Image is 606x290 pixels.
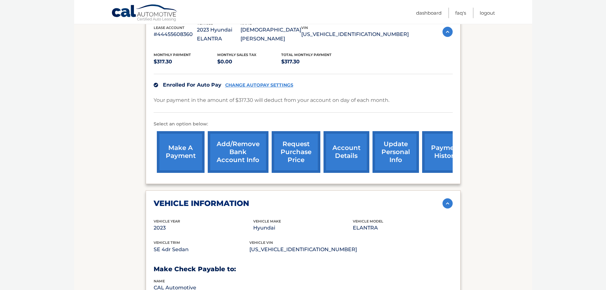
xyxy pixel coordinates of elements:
p: Select an option below: [154,120,453,128]
p: [DEMOGRAPHIC_DATA][PERSON_NAME] [240,25,301,43]
p: Your payment in the amount of $317.30 will deduct from your account on day of each month. [154,96,389,105]
p: $0.00 [217,57,281,66]
span: vehicle model [353,219,383,223]
p: [US_VEHICLE_IDENTIFICATION_NUMBER] [301,30,409,39]
p: #44455608360 [154,30,197,39]
h3: Make Check Payable to: [154,265,453,273]
span: Enrolled For Auto Pay [163,82,221,88]
a: update personal info [373,131,419,173]
p: SE 4dr Sedan [154,245,249,254]
span: Monthly sales Tax [217,53,256,57]
a: request purchase price [272,131,320,173]
span: lease account [154,25,185,30]
a: Dashboard [416,8,442,18]
h2: vehicle information [154,199,249,208]
img: check.svg [154,83,158,87]
a: Add/Remove bank account info [208,131,268,173]
span: vehicle trim [154,240,180,245]
p: $317.30 [281,57,345,66]
img: accordion-active.svg [442,198,453,209]
span: vin [301,25,308,30]
a: make a payment [157,131,205,173]
span: Total Monthly Payment [281,53,331,57]
a: Cal Automotive [111,4,178,23]
p: ELANTRA [353,223,452,232]
p: [US_VEHICLE_IDENTIFICATION_NUMBER] [249,245,357,254]
a: Logout [480,8,495,18]
span: vehicle vin [249,240,273,245]
p: 2023 [154,223,253,232]
span: name [154,279,165,283]
a: account details [324,131,369,173]
p: $317.30 [154,57,218,66]
a: CHANGE AUTOPAY SETTINGS [225,82,293,88]
span: vehicle make [253,219,281,223]
p: Hyundai [253,223,353,232]
a: payment history [422,131,470,173]
a: FAQ's [455,8,466,18]
span: vehicle Year [154,219,180,223]
span: Monthly Payment [154,53,191,57]
p: 2023 Hyundai ELANTRA [197,25,240,43]
img: accordion-active.svg [442,27,453,37]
